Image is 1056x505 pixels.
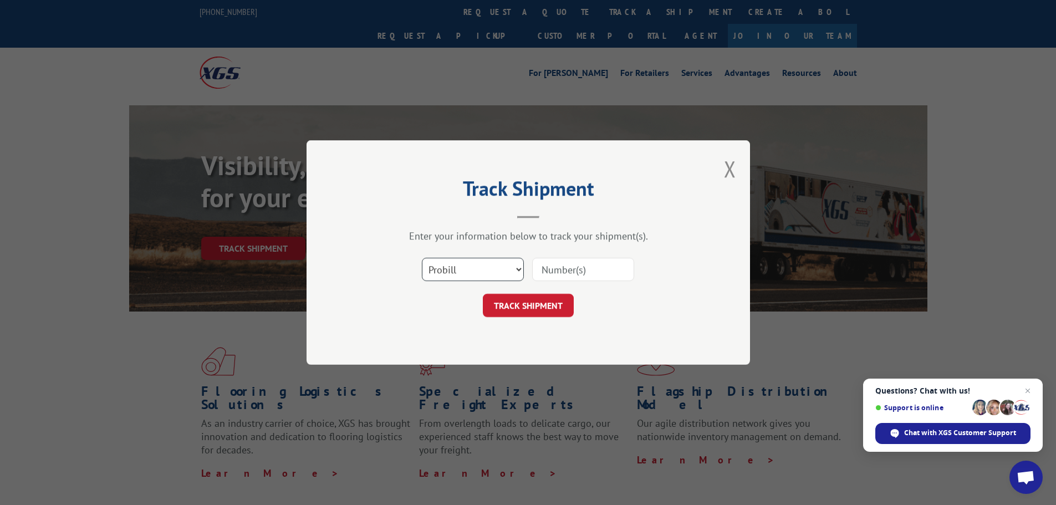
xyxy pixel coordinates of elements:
[1009,461,1043,494] div: Open chat
[724,154,736,183] button: Close modal
[362,181,695,202] h2: Track Shipment
[875,423,1031,444] div: Chat with XGS Customer Support
[1021,384,1034,397] span: Close chat
[904,428,1016,438] span: Chat with XGS Customer Support
[875,386,1031,395] span: Questions? Chat with us!
[875,404,968,412] span: Support is online
[483,294,574,317] button: TRACK SHIPMENT
[362,229,695,242] div: Enter your information below to track your shipment(s).
[532,258,634,281] input: Number(s)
